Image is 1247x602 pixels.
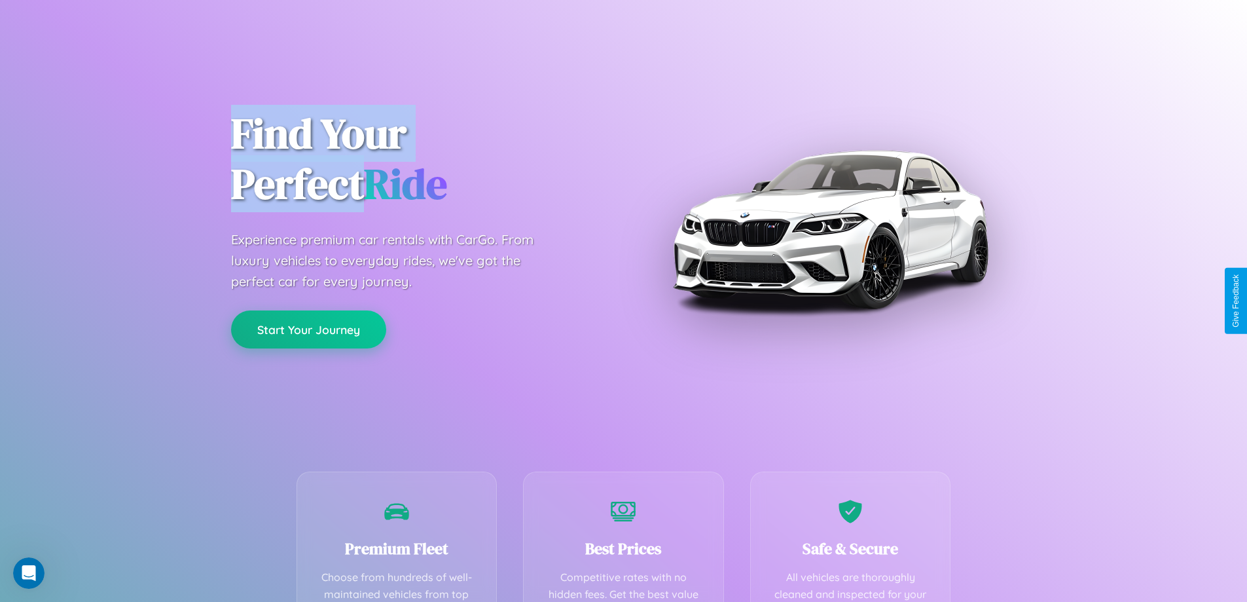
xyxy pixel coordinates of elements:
iframe: Intercom live chat [13,557,45,589]
h3: Safe & Secure [770,538,931,559]
h3: Premium Fleet [317,538,477,559]
h1: Find Your Perfect [231,109,604,210]
span: Ride [364,155,447,212]
img: Premium BMW car rental vehicle [666,66,994,393]
p: Experience premium car rentals with CarGo. From luxury vehicles to everyday rides, we've got the ... [231,229,558,292]
button: Start Your Journey [231,310,386,348]
h3: Best Prices [543,538,704,559]
div: Give Feedback [1231,274,1240,328]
